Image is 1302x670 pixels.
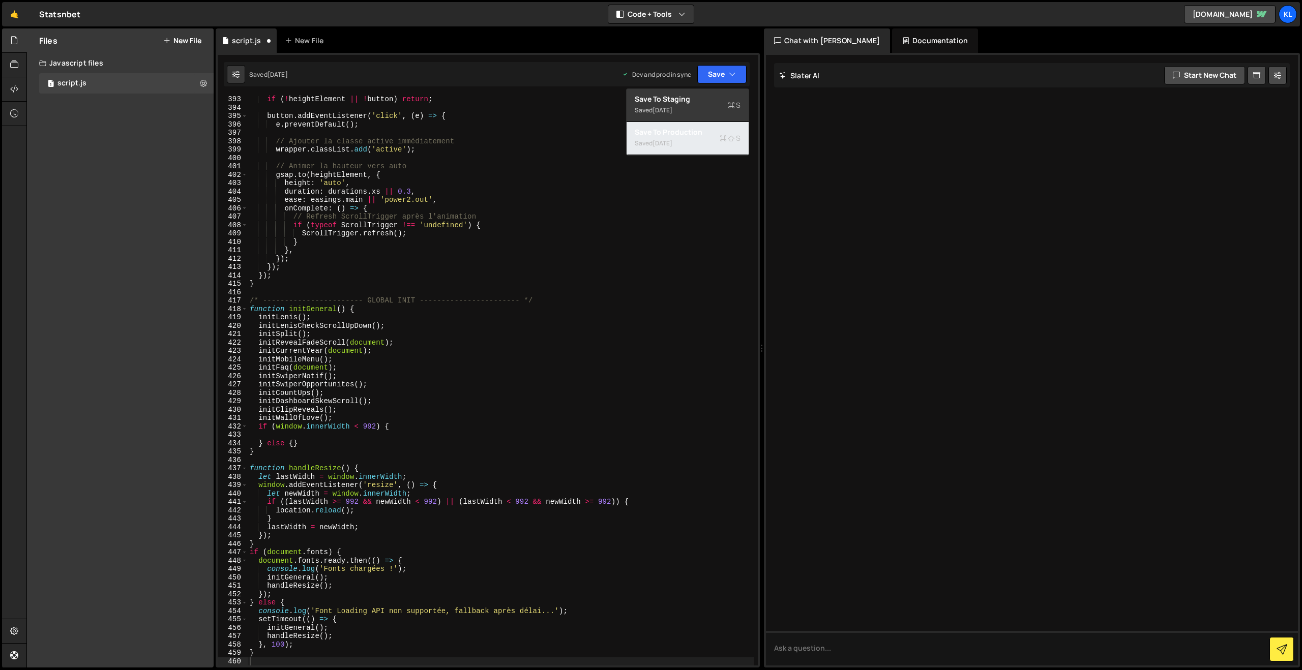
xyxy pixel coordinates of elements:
div: 430 [218,406,248,414]
div: 431 [218,414,248,422]
div: 456 [218,624,248,632]
a: 🤙 [2,2,27,26]
div: Documentation [892,28,978,53]
div: Save to Production [635,127,741,137]
div: 402 [218,171,248,179]
div: 417 [218,296,248,305]
div: 395 [218,112,248,120]
div: 434 [218,439,248,448]
div: 438 [218,473,248,481]
div: script.js [57,79,86,88]
div: 439 [218,481,248,490]
div: 416 [218,288,248,297]
div: 423 [218,347,248,355]
div: 450 [218,573,248,582]
div: script.js [232,36,261,46]
button: Save [697,65,747,83]
div: 428 [218,389,248,398]
div: 433 [218,431,248,439]
div: 411 [218,246,248,255]
div: 440 [218,490,248,498]
div: 444 [218,523,248,532]
div: 397 [218,129,248,137]
div: Dev and prod in sync [622,70,691,79]
div: 422 [218,339,248,347]
span: S [728,100,741,110]
div: 435 [218,447,248,456]
button: Save to StagingS Saved[DATE] [627,89,749,122]
div: 448 [218,557,248,565]
div: 406 [218,204,248,213]
div: Javascript files [27,53,214,73]
div: Saved [249,70,288,79]
div: Saved [635,137,741,149]
h2: Slater AI [779,71,820,80]
span: 1 [48,80,54,88]
div: 413 [218,263,248,271]
div: 457 [218,632,248,641]
div: 393 [218,95,248,104]
div: 437 [218,464,248,473]
div: 412 [218,255,248,263]
div: [DATE] [653,139,672,147]
div: [DATE] [653,106,672,114]
div: 426 [218,372,248,381]
div: 415 [218,280,248,288]
div: 420 [218,322,248,330]
div: Chat with [PERSON_NAME] [764,28,890,53]
div: 442 [218,506,248,515]
div: Statsnbet [39,8,80,20]
div: 409 [218,229,248,238]
div: 400 [218,154,248,163]
button: Code + Tools [608,5,694,23]
div: 419 [218,313,248,322]
div: 398 [218,137,248,146]
div: 404 [218,188,248,196]
div: 449 [218,565,248,573]
div: 410 [218,238,248,247]
div: 458 [218,641,248,649]
div: 443 [218,514,248,523]
div: 403 [218,179,248,188]
button: Start new chat [1164,66,1245,84]
div: 425 [218,363,248,372]
button: New File [163,37,201,45]
div: 407 [218,212,248,221]
a: [DOMAIN_NAME] [1184,5,1276,23]
div: 394 [218,104,248,112]
button: Save to ProductionS Saved[DATE] [627,122,749,155]
div: 460 [218,657,248,666]
span: S [720,133,741,143]
div: 408 [218,221,248,230]
div: 424 [218,355,248,364]
div: 447 [218,548,248,557]
div: 451 [218,582,248,590]
div: 445 [218,531,248,540]
div: 453 [218,598,248,607]
div: 432 [218,422,248,431]
div: 421 [218,330,248,339]
div: 441 [218,498,248,506]
div: 446 [218,540,248,549]
: 17213/47607.js [39,73,214,94]
div: 405 [218,196,248,204]
div: 429 [218,397,248,406]
div: 436 [218,456,248,465]
a: Kl [1279,5,1297,23]
div: Saved [635,104,741,116]
div: 414 [218,271,248,280]
div: 459 [218,649,248,657]
div: 452 [218,590,248,599]
div: 396 [218,120,248,129]
div: 455 [218,615,248,624]
div: 399 [218,145,248,154]
div: New File [285,36,328,46]
div: 418 [218,305,248,314]
div: Save to Staging [635,94,741,104]
div: [DATE] [268,70,288,79]
h2: Files [39,35,57,46]
div: 454 [218,607,248,616]
div: 427 [218,380,248,389]
div: 401 [218,162,248,171]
